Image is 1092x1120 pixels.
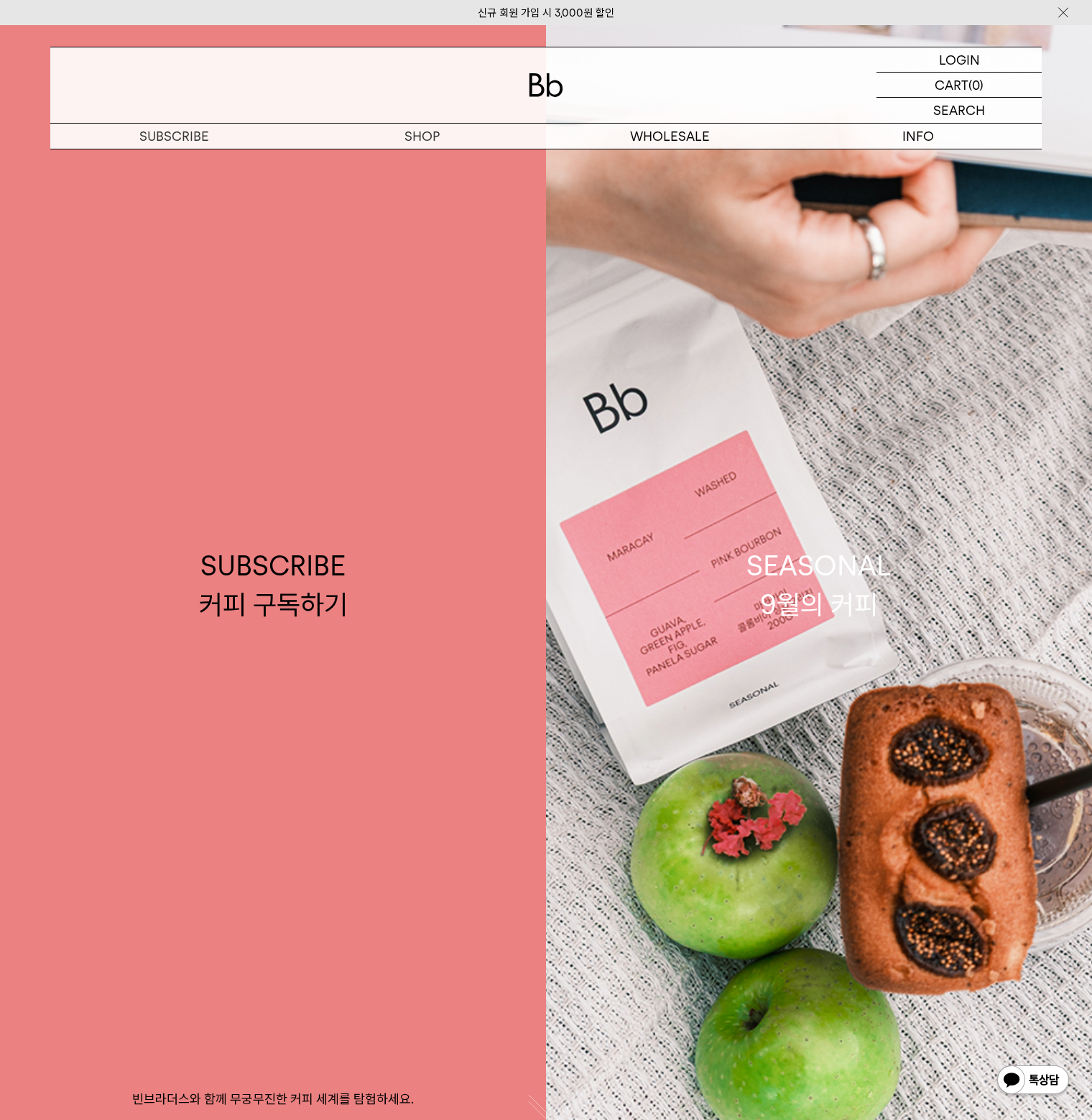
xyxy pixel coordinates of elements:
p: CART [935,73,968,97]
a: 신규 회원 가입 시 3,000원 할인 [478,6,614,19]
p: WHOLESALE [546,124,794,149]
p: INFO [794,124,1042,149]
p: (0) [968,73,984,97]
a: LOGIN [876,47,1042,73]
a: CART (0) [876,73,1042,98]
img: 카카오톡 채널 1:1 채팅 버튼 [996,1064,1070,1098]
div: SUBSCRIBE 커피 구독하기 [199,547,348,623]
p: SEARCH [933,98,985,123]
a: SHOP [298,124,546,149]
div: SEASONAL 9월의 커피 [746,547,892,623]
img: 로고 [529,73,563,97]
a: SUBSCRIBE [50,124,298,149]
p: LOGIN [939,47,980,72]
